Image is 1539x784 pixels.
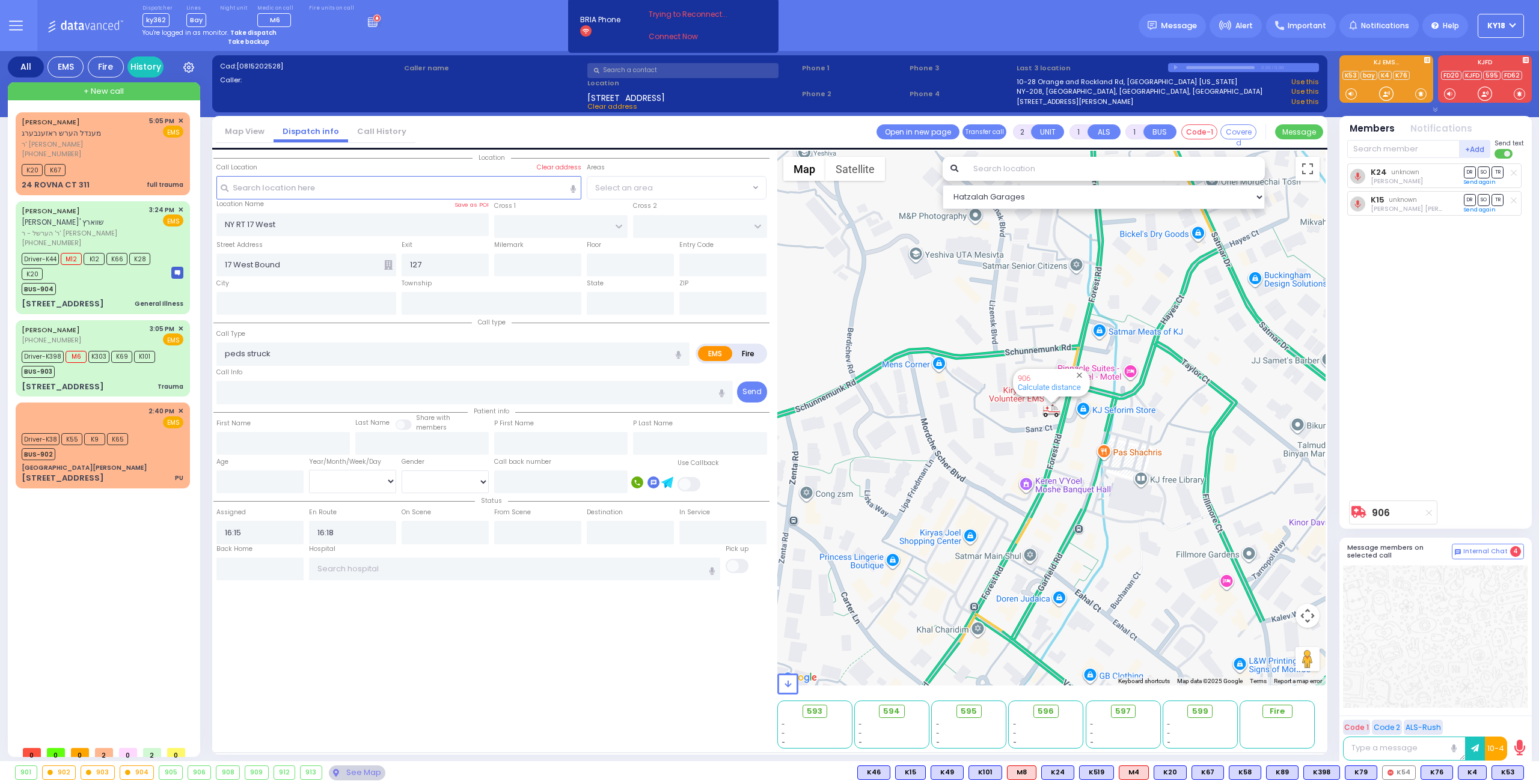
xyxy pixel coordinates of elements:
div: [STREET_ADDRESS] [22,381,104,393]
span: - [782,729,785,738]
span: Phone 2 [802,89,905,99]
a: 10-28 Orange and Rockland Rd, [GEOGRAPHIC_DATA] [US_STATE] [1017,77,1237,87]
div: BLS [1492,765,1524,780]
span: 5:05 PM [149,117,174,126]
span: - [782,720,785,729]
span: DR [1464,166,1476,178]
div: 913 [301,766,322,779]
button: Message [1275,124,1323,139]
button: Show satellite imagery [825,157,885,181]
div: All [8,56,44,77]
span: ✕ [178,406,183,416]
a: [PERSON_NAME] [22,117,80,127]
label: Entry Code [679,240,714,250]
button: Internal Chat 4 [1452,544,1524,559]
a: K53 [1342,71,1359,80]
div: 905 [159,766,182,779]
span: Driver-K44 [22,253,59,265]
div: BLS [931,765,964,780]
div: M8 [1007,765,1036,780]
a: 595 [1483,71,1501,80]
div: 909 [245,766,268,779]
span: 4 [1510,546,1521,557]
div: [STREET_ADDRESS] [22,472,104,484]
span: Status [475,496,508,505]
a: [PERSON_NAME] [22,206,80,216]
span: - [936,729,940,738]
a: FD62 [1502,71,1522,80]
a: K15 [1371,195,1384,204]
div: PU [175,473,183,482]
button: 10-4 [1485,737,1507,761]
a: KJFD [1463,71,1482,80]
label: Location [587,78,798,88]
button: +Add [1460,140,1491,158]
div: BLS [1192,765,1224,780]
a: Dispatch info [274,126,348,137]
label: P Last Name [633,419,673,428]
a: [PERSON_NAME] [22,325,80,335]
div: BLS [1266,765,1299,780]
span: 3:05 PM [150,324,174,333]
h5: Message members on selected call [1347,544,1452,559]
a: Call History [348,126,415,137]
span: ✕ [178,116,183,126]
a: NY-208, [GEOGRAPHIC_DATA], [GEOGRAPHIC_DATA], [GEOGRAPHIC_DATA] [1017,87,1262,97]
span: - [1167,720,1170,729]
span: - [1013,738,1017,747]
a: [STREET_ADDRESS][PERSON_NAME] [1017,97,1133,107]
label: EMS [698,346,733,361]
span: EMS [163,416,183,428]
span: members [416,423,447,432]
span: M6 [66,351,87,363]
label: Lines [186,5,206,12]
button: Close [1074,369,1085,381]
span: unknown [1389,195,1417,204]
button: UNIT [1031,124,1064,139]
span: Other building occupants [384,260,393,270]
div: BLS [1345,765,1377,780]
a: Open this area in Google Maps (opens a new window) [780,670,820,685]
span: EMS [163,214,183,226]
span: K28 [129,253,150,265]
span: מענדל הערש ראזענבערג [22,128,101,138]
label: Cad: [220,61,400,71]
div: K24 [1041,765,1074,780]
span: K20 [22,268,43,280]
span: ✕ [178,324,183,334]
div: BLS [1041,765,1074,780]
span: Send text [1495,139,1524,148]
a: Send again [1464,178,1496,186]
span: K67 [44,164,66,176]
span: K101 [134,351,155,363]
img: red-radio-icon.svg [1388,770,1394,776]
span: [PHONE_NUMBER] [22,335,81,345]
label: Medic on call [257,5,295,12]
div: K67 [1192,765,1224,780]
label: Milemark [494,240,524,250]
span: K65 [107,433,128,445]
span: - [1013,729,1017,738]
span: SO [1478,166,1490,178]
span: - [858,729,862,738]
div: EMS [47,56,84,77]
div: Fire [88,56,124,77]
label: Areas [587,163,605,172]
label: Caller: [220,75,400,85]
span: Phone 1 [802,63,905,73]
button: Members [1350,122,1395,136]
div: BLS [1303,765,1340,780]
a: Use this [1291,87,1319,97]
span: Dovid Aaron Goldstein [1371,204,1477,213]
input: Search location [965,157,1265,181]
button: Code-1 [1181,124,1217,139]
small: Share with [416,413,450,422]
span: DR [1464,194,1476,205]
span: - [1167,738,1170,747]
div: K54 [1382,765,1416,780]
label: Dispatcher [142,5,173,12]
label: Township [402,279,432,288]
span: [0815202528] [236,61,283,71]
label: Caller name [404,63,584,73]
span: EMS [163,126,183,138]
